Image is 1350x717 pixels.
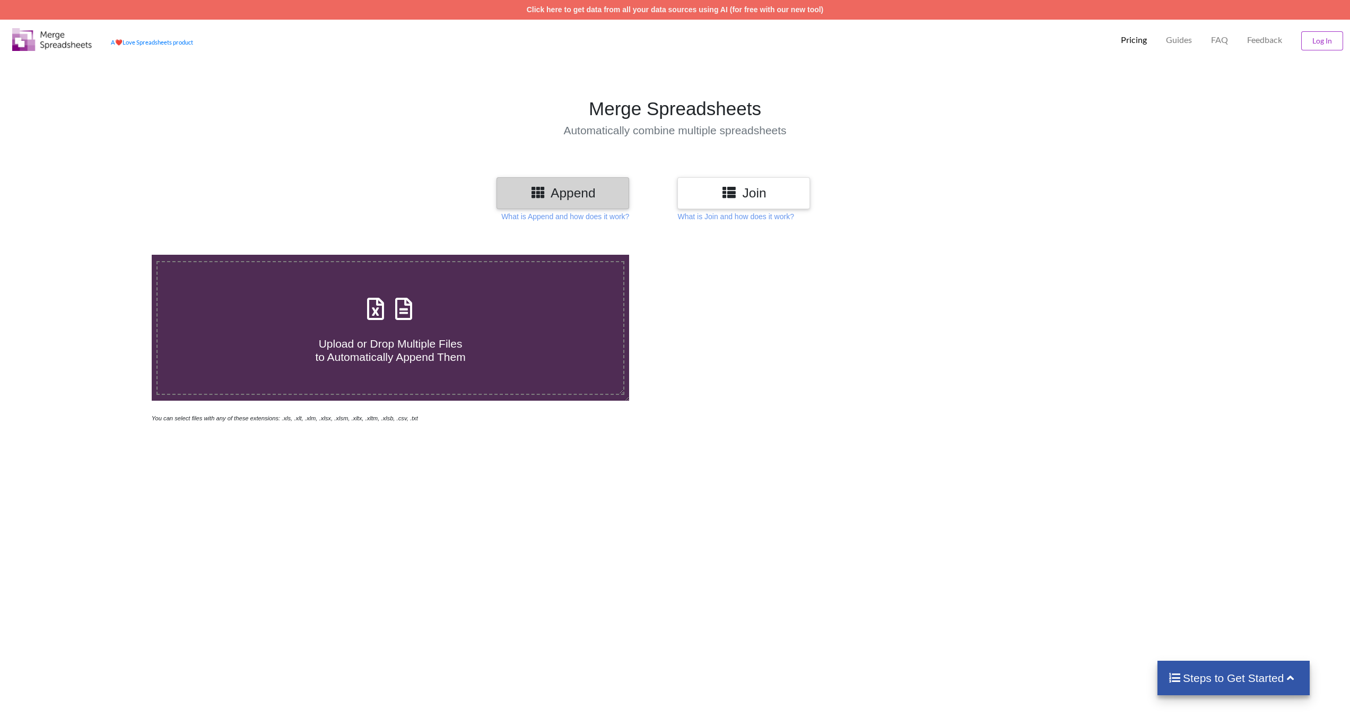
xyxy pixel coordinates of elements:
a: AheartLove Spreadsheets product [111,39,193,46]
p: FAQ [1211,34,1228,46]
span: Upload or Drop Multiple Files to Automatically Append Them [315,338,465,363]
h3: Join [685,185,802,201]
span: heart [115,39,123,46]
span: Feedback [1247,36,1282,44]
p: What is Join and how does it work? [677,211,794,222]
h4: Steps to Get Started [1168,671,1299,685]
p: What is Append and how does it work? [501,211,629,222]
h3: Append [504,185,621,201]
a: Click here to get data from all your data sources using AI (for free with our new tool) [527,5,824,14]
button: Log In [1301,31,1343,50]
i: You can select files with any of these extensions: .xls, .xlt, .xlm, .xlsx, .xlsm, .xltx, .xltm, ... [152,415,418,421]
p: Pricing [1121,34,1147,46]
img: Logo.png [12,28,92,51]
p: Guides [1166,34,1192,46]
